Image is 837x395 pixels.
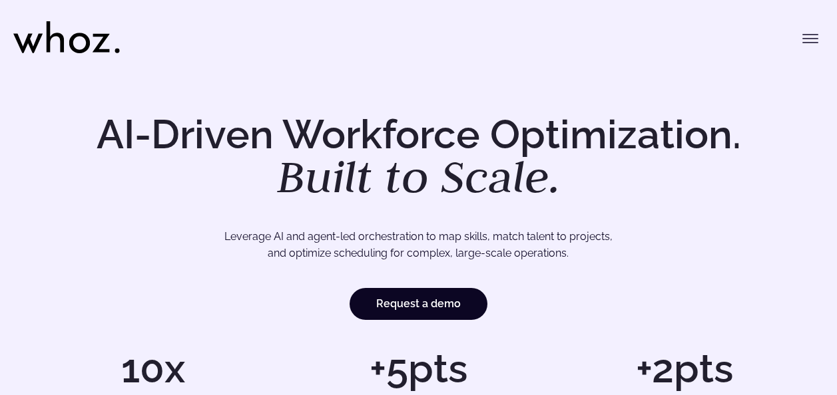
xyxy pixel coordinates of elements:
[27,348,279,388] h1: 10x
[558,348,810,388] h1: +2pts
[78,114,760,199] h1: AI-Driven Workforce Optimization.
[797,25,824,52] button: Toggle menu
[292,348,545,388] h1: +5pts
[277,147,561,205] em: Built to Scale.
[66,228,771,262] p: Leverage AI and agent-led orchestration to map skills, match talent to projects, and optimize sch...
[350,288,487,320] a: Request a demo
